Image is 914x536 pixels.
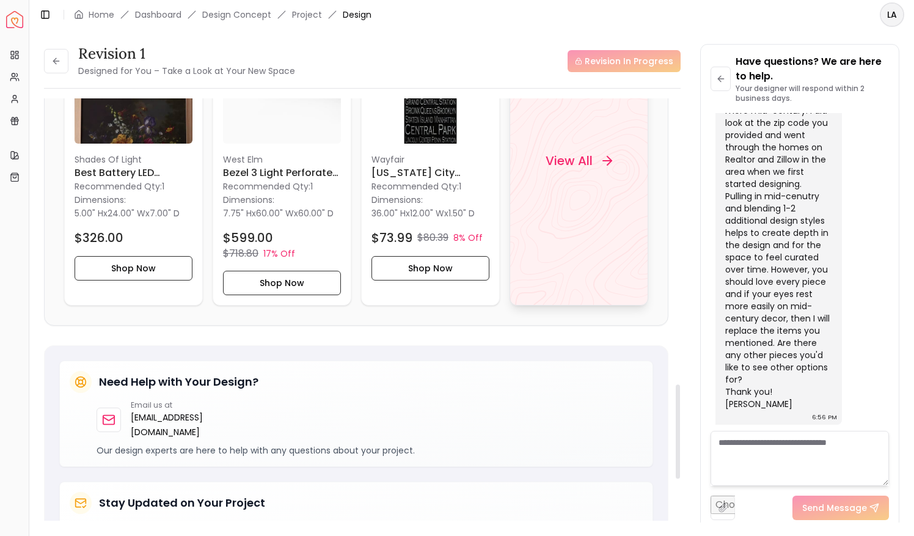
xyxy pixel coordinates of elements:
[256,207,294,219] span: 60.00" W
[108,207,145,219] span: 24.00" W
[292,9,322,21] a: Project
[78,44,295,64] h3: Revision 1
[75,256,192,281] button: Shop Now
[546,152,593,169] h4: View All
[263,248,295,260] p: 17% Off
[223,193,274,207] p: Dimensions:
[75,207,180,219] p: x x
[89,9,114,21] a: Home
[298,207,334,219] span: 60.00" D
[75,229,123,246] h4: $326.00
[223,207,252,219] span: 7.75" H
[131,410,219,439] a: [EMAIL_ADDRESS][DOMAIN_NAME]
[453,232,483,244] p: 8% Off
[131,400,219,410] p: Email us at
[223,246,258,261] p: $718.80
[75,207,103,219] span: 5.00" H
[371,207,406,219] span: 36.00" H
[64,15,203,306] div: Best Battery LED Slimline Picture Light
[417,230,448,245] p: $80.39
[371,166,489,180] h6: [US_STATE] City Typography Landmarks Textual Art
[410,207,444,219] span: 12.00" W
[223,207,334,219] p: x x
[371,193,423,207] p: Dimensions:
[812,411,837,424] div: 6:56 PM
[75,166,192,180] h6: Best Battery LED Slimline Picture Light
[881,4,903,26] span: LA
[510,15,648,306] a: View All
[75,193,126,207] p: Dimensions:
[223,166,341,180] h6: Bezel 3 Light Perforated Metal Flush Mount
[99,494,265,512] h5: Stay Updated on Your Project
[75,180,192,193] p: Recommended Qty: 1
[736,84,889,103] p: Your designer will respond within 2 business days.
[725,7,830,410] div: Hi [PERSON_NAME], I will see if our 3D team can manually render the sofa darker - it is showing u...
[371,256,489,281] button: Shop Now
[448,207,475,219] span: 1.50" D
[736,54,889,84] p: Have questions? We are here to help.
[371,153,489,166] p: Wayfair
[371,207,475,219] p: x x
[150,207,180,219] span: 7.00" D
[223,180,341,193] p: Recommended Qty: 1
[213,15,351,306] div: Bezel 3 Light Perforated Metal Flush Mount
[64,15,203,306] a: Best Battery LED Slimline Picture Light imageShades Of LightBest Battery LED Slimline Picture Lig...
[78,65,295,77] small: Designed for You – Take a Look at Your New Space
[74,9,371,21] nav: breadcrumb
[6,11,23,28] img: Spacejoy Logo
[135,9,181,21] a: Dashboard
[361,15,500,306] a: New York City Typography Landmarks Textual Art imageWayfair[US_STATE] City Typography Landmarks T...
[97,444,643,457] p: Our design experts are here to help with any questions about your project.
[6,11,23,28] a: Spacejoy
[213,15,351,306] a: Bezel 3 Light Perforated Metal Flush Mount imageWest ElmBezel 3 Light Perforated Metal Flush Moun...
[99,373,258,391] h5: Need Help with Your Design?
[371,180,489,193] p: Recommended Qty: 1
[223,229,273,246] h4: $599.00
[223,271,341,295] button: Shop Now
[880,2,904,27] button: LA
[361,15,500,306] div: New York City Typography Landmarks Textual Art
[371,229,412,246] h4: $73.99
[223,153,341,166] p: West Elm
[343,9,371,21] span: Design
[75,153,192,166] p: Shades Of Light
[202,9,271,21] li: Design Concept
